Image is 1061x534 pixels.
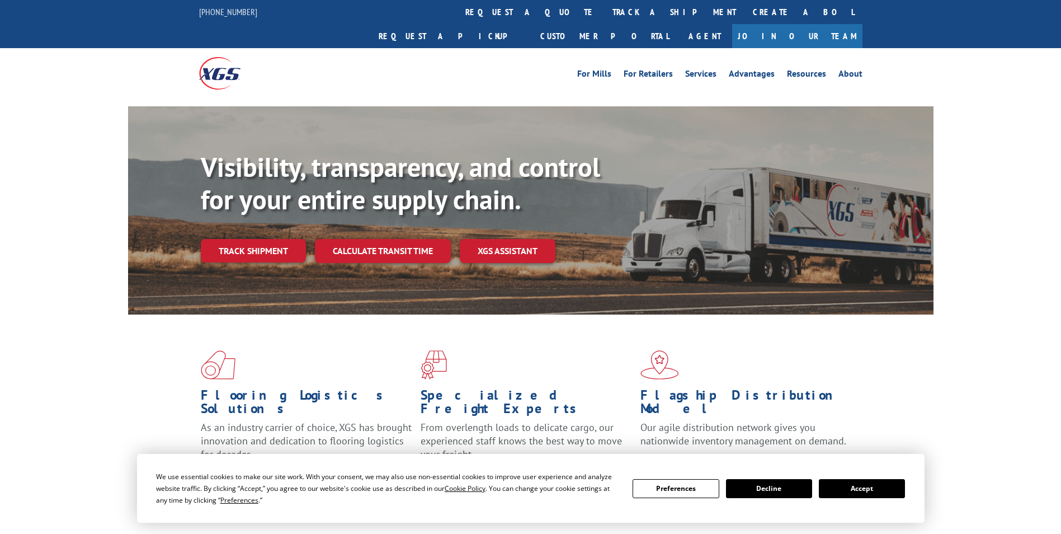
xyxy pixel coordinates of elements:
a: Request a pickup [370,24,532,48]
a: [PHONE_NUMBER] [199,6,257,17]
span: Preferences [220,495,258,505]
p: From overlength loads to delicate cargo, our experienced staff knows the best way to move your fr... [421,421,632,471]
div: Cookie Consent Prompt [137,454,925,523]
span: As an industry carrier of choice, XGS has brought innovation and dedication to flooring logistics... [201,421,412,461]
b: Visibility, transparency, and control for your entire supply chain. [201,149,600,217]
a: For Retailers [624,69,673,82]
a: About [838,69,862,82]
div: We use essential cookies to make our site work. With your consent, we may also use non-essential ... [156,471,619,506]
a: Join Our Team [732,24,862,48]
button: Preferences [633,479,719,498]
a: Customer Portal [532,24,677,48]
a: Agent [677,24,732,48]
span: Cookie Policy [445,484,485,493]
button: Accept [819,479,905,498]
img: xgs-icon-total-supply-chain-intelligence-red [201,350,235,380]
img: xgs-icon-flagship-distribution-model-red [640,350,679,380]
a: Track shipment [201,239,306,263]
h1: Flooring Logistics Solutions [201,388,412,421]
span: Our agile distribution network gives you nationwide inventory management on demand. [640,421,846,447]
button: Decline [726,479,812,498]
a: For Mills [577,69,611,82]
a: Resources [787,69,826,82]
a: Calculate transit time [315,239,451,263]
img: xgs-icon-focused-on-flooring-red [421,350,447,380]
h1: Flagship Distribution Model [640,388,852,421]
a: Services [685,69,716,82]
a: Advantages [729,69,775,82]
h1: Specialized Freight Experts [421,388,632,421]
a: XGS ASSISTANT [460,239,555,263]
